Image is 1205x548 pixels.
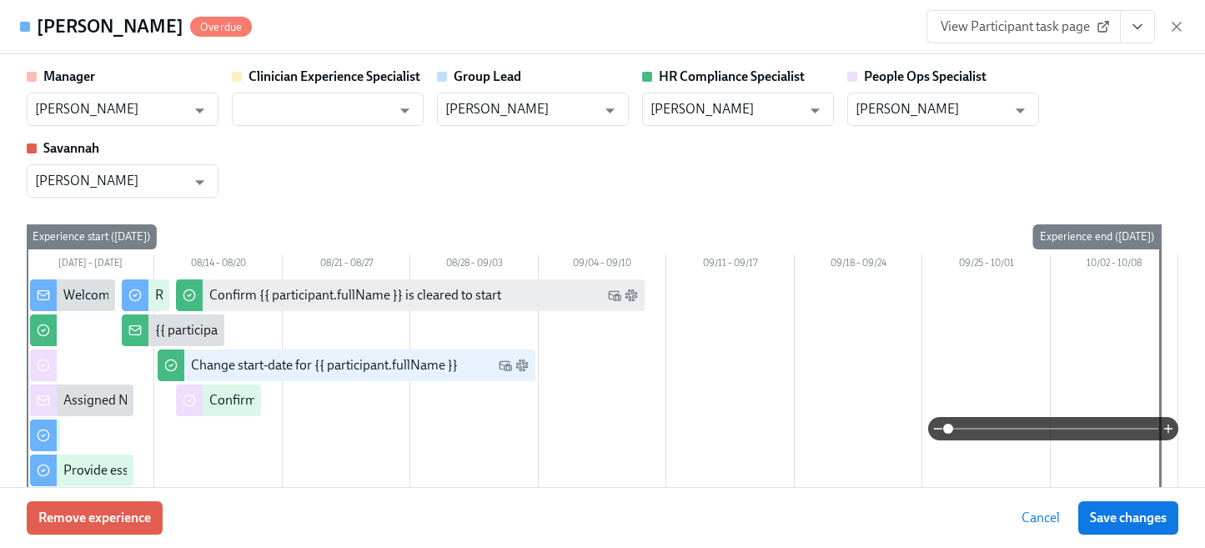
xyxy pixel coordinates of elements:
span: Cancel [1022,510,1060,526]
h4: [PERSON_NAME] [37,14,183,39]
button: Open [1007,98,1033,123]
svg: Work Email [608,289,621,302]
strong: People Ops Specialist [864,68,987,84]
div: Provide essential professional documentation [63,461,324,480]
div: Experience start ([DATE]) [26,224,157,249]
strong: HR Compliance Specialist [659,68,805,84]
div: [DATE] – [DATE] [27,254,154,276]
button: Open [802,98,828,123]
button: Open [392,98,418,123]
div: 09/18 – 09/24 [795,254,922,276]
div: Welcome from the Charlie Health Compliance Team 👋 [63,286,377,304]
strong: Manager [43,68,95,84]
button: View task page [1120,10,1155,43]
div: 09/25 – 10/01 [922,254,1050,276]
div: Change start-date for {{ participant.fullName }} [191,356,458,375]
svg: Work Email [499,359,512,372]
div: 08/14 – 08/20 [154,254,282,276]
strong: Group Lead [454,68,521,84]
div: 09/04 – 09/10 [539,254,666,276]
div: 08/28 – 09/03 [410,254,538,276]
a: View Participant task page [926,10,1121,43]
span: View Participant task page [941,18,1107,35]
div: Request your equipment [155,286,295,304]
span: Remove experience [38,510,151,526]
span: Overdue [190,21,252,33]
button: Save changes [1078,501,1178,535]
span: Save changes [1090,510,1167,526]
button: Remove experience [27,501,163,535]
div: Confirm {{ participant.fullName }} is cleared to start [209,286,501,304]
button: Open [597,98,623,123]
strong: Savannah [43,140,99,156]
div: Experience end ([DATE]) [1033,224,1161,249]
strong: Clinician Experience Specialist [249,68,420,84]
svg: Slack [625,289,638,302]
div: Assigned New Hire [63,391,173,410]
div: 09/11 – 09/17 [666,254,794,276]
div: Confirm cleared by People Ops [209,391,385,410]
div: 08/21 – 08/27 [283,254,410,276]
button: Cancel [1010,501,1072,535]
button: Open [187,169,213,195]
button: Open [187,98,213,123]
svg: Slack [515,359,529,372]
div: {{ participant.fullName }} has filled out the onboarding form [155,321,495,339]
div: 10/02 – 10/08 [1051,254,1178,276]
